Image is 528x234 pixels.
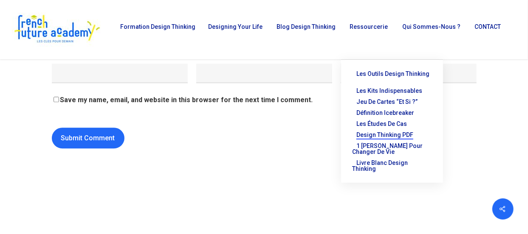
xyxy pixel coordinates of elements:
[470,24,503,36] a: CONTACT
[52,128,124,148] input: Submit Comment
[116,24,196,36] a: Formation Design Thinking
[356,120,407,127] span: Les études de cas
[350,118,435,129] a: Les études de cas
[345,24,390,36] a: Ressourcerie
[350,96,435,107] a: Jeu de cartes “Et si ?”
[277,23,336,30] span: Blog Design Thinking
[352,142,423,155] span: 1 [PERSON_NAME] pour changer de vie
[204,24,264,36] a: Designing Your Life
[356,131,413,138] span: Design thinking PDF
[272,24,336,36] a: Blog Design Thinking
[196,53,216,61] label: Email
[352,159,408,172] span: Livre Blanc Design Thinking
[341,53,367,61] label: Website
[474,23,501,30] span: CONTACT
[350,68,435,85] a: Les outils Design Thinking
[12,13,102,47] img: French Future Academy
[350,157,435,174] a: Livre Blanc Design Thinking
[60,96,313,104] label: Save my name, email, and website in this browser for the next time I comment.
[356,98,418,105] span: Jeu de cartes “Et si ?”
[356,70,429,77] span: Les outils Design Thinking
[356,87,422,94] span: Les kits indispensables
[402,23,460,30] span: Qui sommes-nous ?
[350,23,388,30] span: Ressourcerie
[356,109,414,116] span: Définition Icebreaker
[350,85,435,96] a: Les kits indispensables
[350,129,435,140] a: Design thinking PDF
[52,53,73,61] label: Name
[350,140,435,157] a: 1 [PERSON_NAME] pour changer de vie
[209,23,263,30] span: Designing Your Life
[350,107,435,118] a: Définition Icebreaker
[120,23,195,30] span: Formation Design Thinking
[398,24,462,36] a: Qui sommes-nous ?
